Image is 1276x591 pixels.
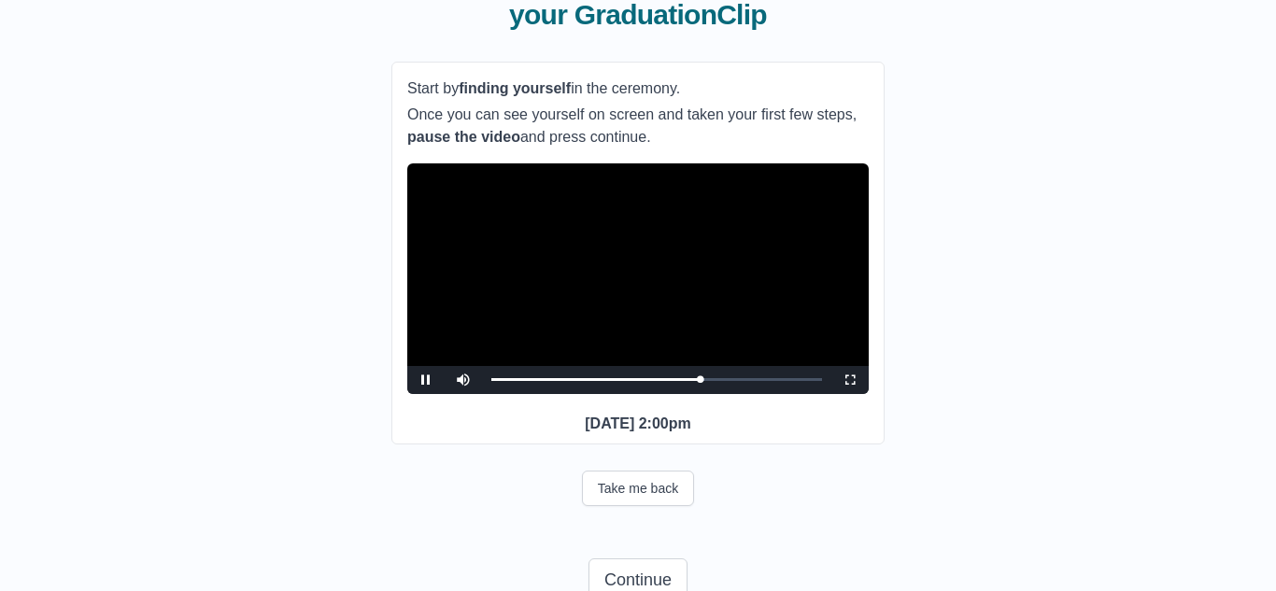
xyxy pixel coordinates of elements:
button: Fullscreen [831,366,869,394]
button: Pause [407,366,445,394]
p: Start by in the ceremony. [407,77,869,100]
b: finding yourself [459,80,571,96]
p: Once you can see yourself on screen and taken your first few steps, and press continue. [407,104,869,148]
div: Video Player [407,163,869,394]
div: Progress Bar [491,378,822,381]
button: Take me back [582,471,694,506]
button: Mute [445,366,482,394]
b: pause the video [407,129,520,145]
p: [DATE] 2:00pm [407,413,869,435]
